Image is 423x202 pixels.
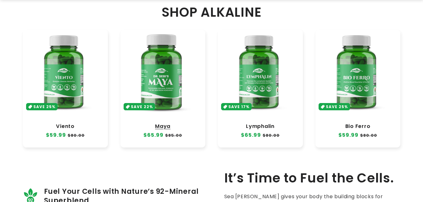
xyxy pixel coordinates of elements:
[224,123,297,130] a: Lymphalin
[23,30,400,147] ul: Slider
[29,123,102,130] a: Viento
[224,170,400,186] h2: It’s Time to Fuel the Cells.
[23,4,400,20] h2: SHOP ALKALINE
[322,123,394,130] a: Bio Ferro
[127,123,199,130] a: Maya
